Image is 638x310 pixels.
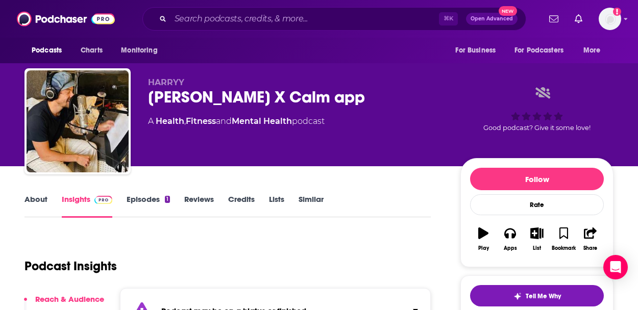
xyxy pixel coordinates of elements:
a: About [24,194,47,218]
a: Lists [269,194,284,218]
a: Reviews [184,194,214,218]
button: open menu [508,41,578,60]
img: Harry X Calm app [27,70,129,172]
div: 1 [165,196,170,203]
button: Apps [497,221,523,257]
button: Open AdvancedNew [466,13,518,25]
button: Show profile menu [599,8,621,30]
a: Health [156,116,184,126]
div: Play [478,245,489,251]
button: open menu [24,41,75,60]
span: Charts [81,43,103,58]
svg: Add a profile image [613,8,621,16]
button: Follow [470,168,604,190]
a: Credits [228,194,255,218]
div: Bookmark [552,245,576,251]
div: Good podcast? Give it some love! [460,77,614,141]
img: tell me why sparkle [513,292,522,300]
button: tell me why sparkleTell Me Why [470,285,604,306]
span: More [583,43,601,58]
a: Charts [74,41,109,60]
button: open menu [448,41,508,60]
a: Show notifications dropdown [545,10,562,28]
button: Share [577,221,604,257]
img: Podchaser Pro [94,196,112,204]
a: Episodes1 [127,194,170,218]
span: ⌘ K [439,12,458,25]
a: Fitness [186,116,216,126]
h1: Podcast Insights [24,259,117,274]
div: Search podcasts, credits, & more... [142,7,526,31]
a: InsightsPodchaser Pro [62,194,112,218]
div: Open Intercom Messenger [603,255,628,279]
p: Reach & Audience [35,294,104,304]
span: For Podcasters [514,43,563,58]
button: open menu [576,41,614,60]
div: Rate [470,194,604,215]
input: Search podcasts, credits, & more... [170,11,439,27]
span: New [499,6,517,16]
img: User Profile [599,8,621,30]
span: Podcasts [32,43,62,58]
button: open menu [114,41,170,60]
div: A podcast [148,115,325,127]
img: Podchaser - Follow, Share and Rate Podcasts [17,9,115,29]
div: Share [583,245,597,251]
span: and [216,116,232,126]
span: For Business [455,43,496,58]
button: Play [470,221,497,257]
span: Tell Me Why [526,292,561,300]
span: Open Advanced [471,16,513,21]
span: Good podcast? Give it some love! [483,124,591,132]
div: Apps [504,245,517,251]
span: HARRYY [148,77,184,87]
a: Similar [299,194,324,218]
button: Bookmark [550,221,577,257]
span: Logged in as kbastian [599,8,621,30]
span: , [184,116,186,126]
a: Show notifications dropdown [571,10,586,28]
span: Monitoring [121,43,157,58]
a: Mental Health [232,116,292,126]
button: List [524,221,550,257]
div: List [533,245,541,251]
